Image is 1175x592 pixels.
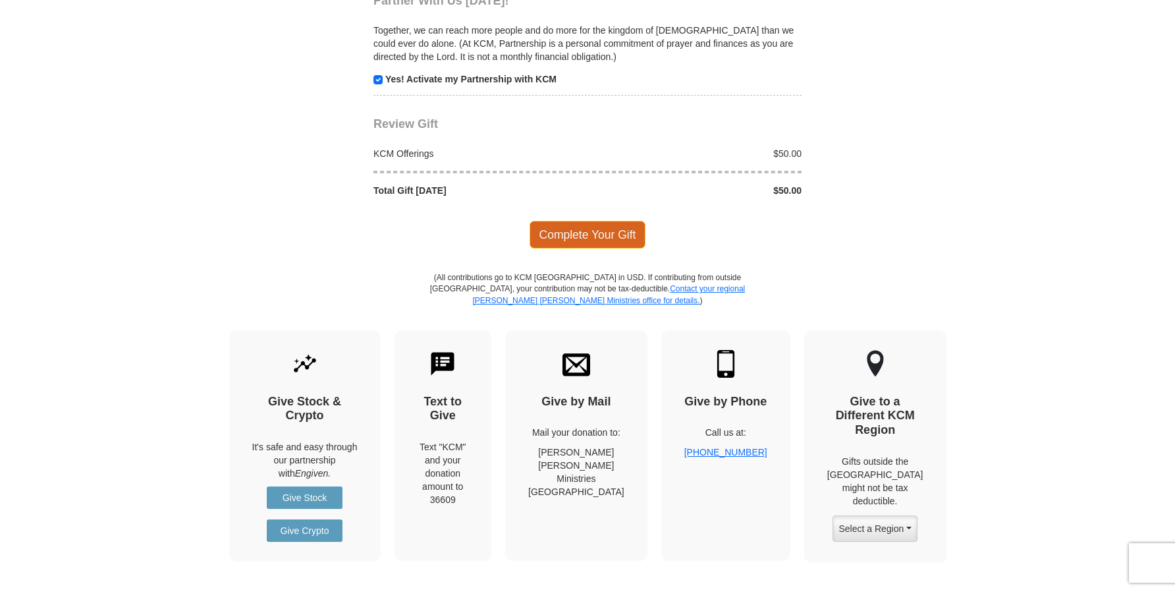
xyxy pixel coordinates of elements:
[827,455,923,508] p: Gifts outside the [GEOGRAPHIC_DATA] might not be tax deductible.
[528,426,624,439] p: Mail your donation to:
[385,74,557,84] strong: Yes! Activate my Partnership with KCM
[528,395,624,409] h4: Give by Mail
[373,117,438,131] span: Review Gift
[827,395,923,438] h4: Give to a Different KCM Region
[684,395,767,409] h4: Give by Phone
[530,221,646,249] span: Complete Your Gift
[684,426,767,439] p: Call us at:
[252,395,358,423] h4: Give Stock & Crypto
[267,519,342,542] a: Give Crypto
[429,272,746,330] p: (All contributions go to KCM [GEOGRAPHIC_DATA] in USD. If contributing from outside [GEOGRAPHIC_D...
[367,184,588,197] div: Total Gift [DATE]
[418,395,469,423] h4: Text to Give
[587,184,809,197] div: $50.00
[684,447,767,458] a: [PHONE_NUMBER]
[562,350,590,378] img: envelope.svg
[587,147,809,160] div: $50.00
[267,487,342,509] a: Give Stock
[252,440,358,480] p: It's safe and easy through our partnership with
[373,24,802,63] p: Together, we can reach more people and do more for the kingdom of [DEMOGRAPHIC_DATA] than we coul...
[472,284,745,305] a: Contact your regional [PERSON_NAME] [PERSON_NAME] Ministries office for details.
[295,468,331,479] i: Engiven.
[712,350,740,378] img: mobile.svg
[528,446,624,498] p: [PERSON_NAME] [PERSON_NAME] Ministries [GEOGRAPHIC_DATA]
[418,440,469,506] div: Text "KCM" and your donation amount to 36609
[429,350,456,378] img: text-to-give.svg
[291,350,319,378] img: give-by-stock.svg
[833,516,917,542] button: Select a Region
[866,350,885,378] img: other-region
[367,147,588,160] div: KCM Offerings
